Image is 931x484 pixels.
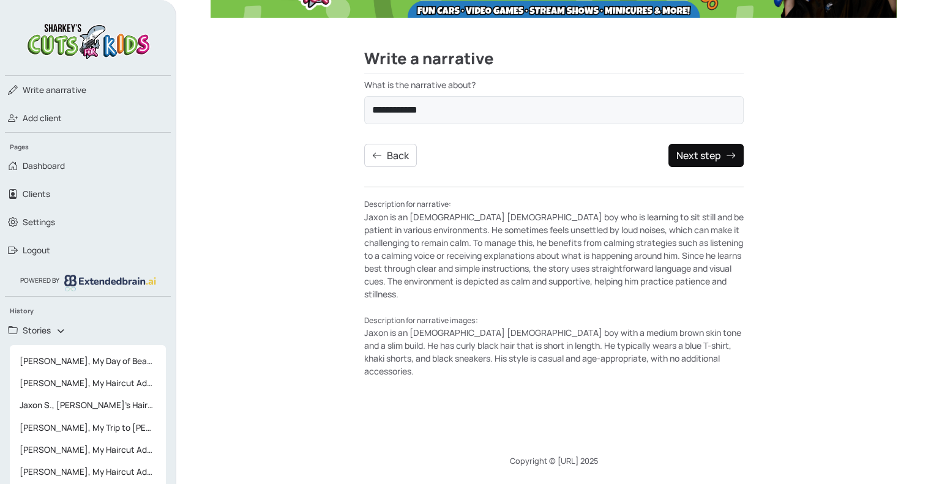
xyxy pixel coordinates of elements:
span: Logout [23,244,50,256]
small: Description for narrative: [364,199,451,209]
span: Dashboard [23,160,65,172]
small: Description for narrative images: [364,315,478,326]
div: Jaxon is an [DEMOGRAPHIC_DATA] [DEMOGRAPHIC_DATA] boy who is learning to sit still and be patient... [364,197,744,300]
a: [PERSON_NAME], My Haircut Adventure at [PERSON_NAME] [10,372,166,394]
a: [PERSON_NAME], My Trip to [PERSON_NAME] for a Bang Trim [10,417,166,439]
a: [PERSON_NAME], My Day of Beauty at [PERSON_NAME] [10,350,166,372]
a: [PERSON_NAME], My Haircut Adventure at [PERSON_NAME] [10,461,166,483]
span: Clients [23,188,50,200]
span: [PERSON_NAME], My Haircut Adventure at [PERSON_NAME] [15,439,161,461]
span: Settings [23,216,55,228]
span: [PERSON_NAME], My Trip to [PERSON_NAME] for a Bang Trim [15,417,161,439]
span: Jaxon S., [PERSON_NAME]’s Haircut Adventure at [PERSON_NAME] [15,394,161,416]
img: logo [24,20,152,61]
span: Copyright © [URL] 2025 [510,455,598,466]
h2: Write a narrative [364,50,744,74]
button: Back [364,144,417,167]
span: Write a [23,84,51,95]
label: What is the narrative about? [364,78,744,91]
span: narrative [23,84,86,96]
button: Next step [668,144,744,167]
div: Jaxon is an [DEMOGRAPHIC_DATA] [DEMOGRAPHIC_DATA] boy with a medium brown skin tone and a slim bu... [364,313,744,378]
a: Jaxon S., [PERSON_NAME]’s Haircut Adventure at [PERSON_NAME] [10,394,166,416]
span: [PERSON_NAME], My Day of Beauty at [PERSON_NAME] [15,350,161,372]
a: [PERSON_NAME], My Haircut Adventure at [PERSON_NAME] [10,439,166,461]
img: logo [64,275,156,291]
span: Stories [23,324,51,337]
span: Add client [23,112,62,124]
span: [PERSON_NAME], My Haircut Adventure at [PERSON_NAME] [15,372,161,394]
span: [PERSON_NAME], My Haircut Adventure at [PERSON_NAME] [15,461,161,483]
